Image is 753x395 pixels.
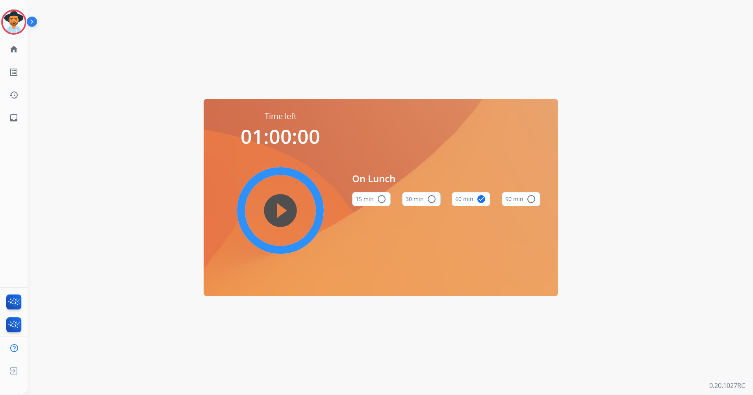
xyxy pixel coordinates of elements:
[452,192,490,206] button: 60 min
[402,192,441,206] button: 30 min
[502,192,540,206] button: 90 min
[3,11,25,33] img: avatar
[427,194,436,204] mat-icon: radio_button_unchecked
[276,206,285,215] mat-icon: play_circle_filled
[527,194,536,204] mat-icon: radio_button_unchecked
[377,194,386,204] mat-icon: radio_button_unchecked
[9,113,19,123] mat-icon: inbox
[9,67,19,77] mat-icon: list_alt
[352,192,391,206] button: 15 min
[241,123,320,150] span: 01:00:00
[709,381,745,390] p: 0.20.1027RC
[9,90,19,100] mat-icon: history
[9,45,19,54] mat-icon: home
[265,111,297,122] span: Time left
[352,171,540,186] span: On Lunch
[477,194,486,204] mat-icon: check_circle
